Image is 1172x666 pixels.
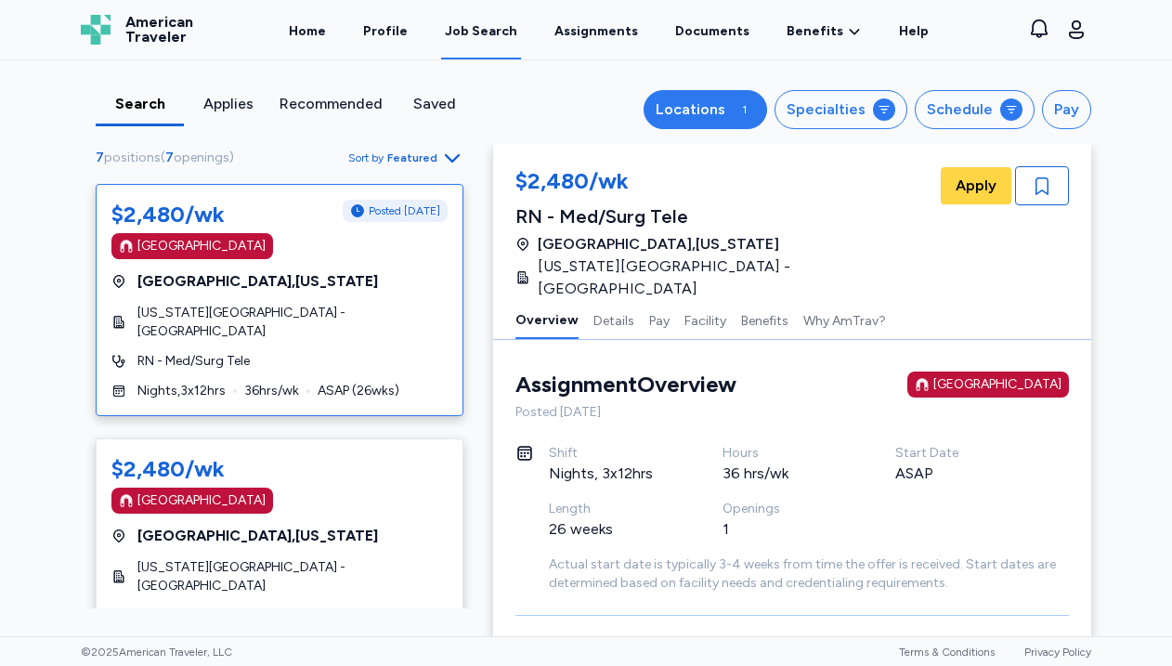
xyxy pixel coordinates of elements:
[656,98,725,121] div: Locations
[803,300,886,339] button: Why AmTrav?
[137,270,378,293] span: [GEOGRAPHIC_DATA] , [US_STATE]
[515,300,579,339] button: Overview
[1042,90,1091,129] button: Pay
[787,22,862,41] a: Benefits
[137,607,250,625] span: RN - Med/Surg Tele
[895,444,1024,463] div: Start Date
[933,375,1061,394] div: [GEOGRAPHIC_DATA]
[549,500,678,518] div: Length
[318,382,399,400] span: ASAP ( 26 wks)
[397,93,471,115] div: Saved
[111,200,225,229] div: $2,480/wk
[104,150,161,165] span: positions
[81,645,232,659] span: © 2025 American Traveler, LLC
[549,555,1069,593] div: Actual start date is typically 3-4 weeks from time the offer is received. Start dates are determi...
[103,93,176,115] div: Search
[515,403,1069,422] div: Posted [DATE]
[165,150,174,165] span: 7
[137,382,226,400] span: Nights , 3 x 12 hrs
[191,93,265,115] div: Applies
[723,444,852,463] div: Hours
[125,15,193,45] span: American Traveler
[441,2,521,59] a: Job Search
[895,463,1024,485] div: ASAP
[915,90,1035,129] button: Schedule
[515,370,736,399] div: Assignment Overview
[649,300,670,339] button: Pay
[593,300,634,339] button: Details
[741,300,788,339] button: Benefits
[348,147,463,169] button: Sort byFeatured
[137,558,448,595] span: [US_STATE][GEOGRAPHIC_DATA] - [GEOGRAPHIC_DATA]
[538,255,926,300] span: [US_STATE][GEOGRAPHIC_DATA] - [GEOGRAPHIC_DATA]
[538,233,779,255] span: [GEOGRAPHIC_DATA] , [US_STATE]
[348,150,384,165] span: Sort by
[137,525,378,547] span: [GEOGRAPHIC_DATA] , [US_STATE]
[787,98,866,121] div: Specialties
[1054,98,1079,121] div: Pay
[927,98,993,121] div: Schedule
[369,203,440,218] span: Posted [DATE]
[684,300,726,339] button: Facility
[733,98,755,121] div: 1
[723,463,852,485] div: 36 hrs/wk
[549,444,678,463] div: Shift
[137,352,250,371] span: RN - Med/Surg Tele
[96,149,241,167] div: ( )
[515,203,937,229] div: RN - Med/Surg Tele
[723,500,852,518] div: Openings
[899,646,995,659] a: Terms & Conditions
[174,150,229,165] span: openings
[787,22,843,41] span: Benefits
[515,166,937,200] div: $2,480/wk
[941,167,1011,204] button: Apply
[723,518,852,541] div: 1
[111,454,225,484] div: $2,480/wk
[549,518,678,541] div: 26 weeks
[81,15,111,45] img: Logo
[137,237,266,255] div: [GEOGRAPHIC_DATA]
[96,150,104,165] span: 7
[137,491,266,510] div: [GEOGRAPHIC_DATA]
[137,304,448,341] span: [US_STATE][GEOGRAPHIC_DATA] - [GEOGRAPHIC_DATA]
[244,382,299,400] span: 36 hrs/wk
[644,90,767,129] button: Locations1
[956,175,996,197] span: Apply
[1024,646,1091,659] a: Privacy Policy
[387,150,437,165] span: Featured
[445,22,517,41] div: Job Search
[280,93,383,115] div: Recommended
[775,90,907,129] button: Specialties
[549,463,678,485] div: Nights, 3x12hrs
